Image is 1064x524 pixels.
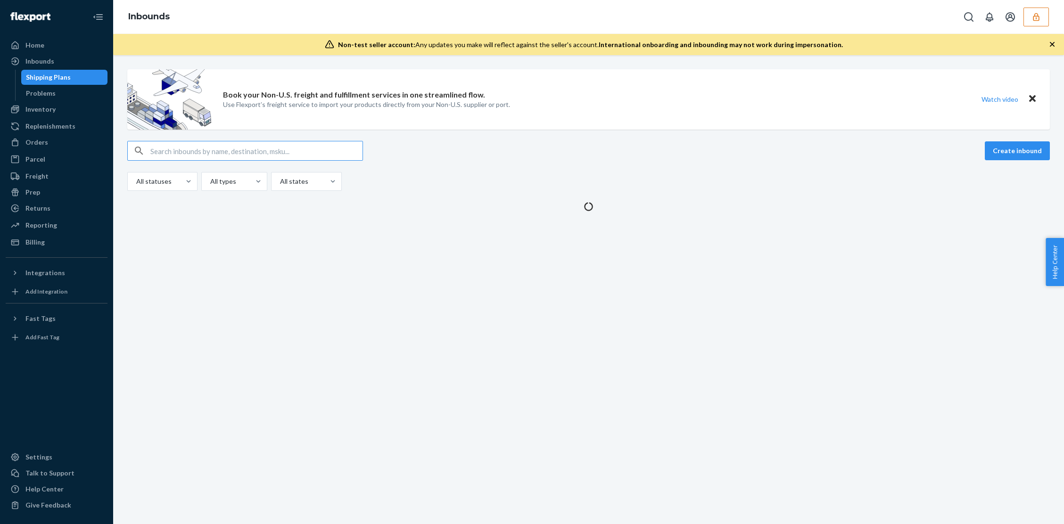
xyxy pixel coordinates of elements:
div: Replenishments [25,122,75,131]
a: Prep [6,185,107,200]
div: Settings [25,452,52,462]
a: Shipping Plans [21,70,108,85]
input: All statuses [135,177,136,186]
div: Inbounds [25,57,54,66]
div: Fast Tags [25,314,56,323]
a: Reporting [6,218,107,233]
a: Inventory [6,102,107,117]
a: Orders [6,135,107,150]
div: Give Feedback [25,500,71,510]
div: Inventory [25,105,56,114]
button: Watch video [975,92,1024,106]
button: Close Navigation [89,8,107,26]
div: Orders [25,138,48,147]
div: Problems [26,89,56,98]
a: Parcel [6,152,107,167]
a: Settings [6,450,107,465]
div: Add Fast Tag [25,333,59,341]
div: Reporting [25,221,57,230]
a: Inbounds [128,11,170,22]
div: Integrations [25,268,65,278]
button: Fast Tags [6,311,107,326]
button: Help Center [1046,238,1064,286]
button: Talk to Support [6,466,107,481]
p: Book your Non-U.S. freight and fulfillment services in one streamlined flow. [223,90,485,100]
a: Problems [21,86,108,101]
ol: breadcrumbs [121,3,177,31]
a: Home [6,38,107,53]
div: Freight [25,172,49,181]
img: Flexport logo [10,12,50,22]
div: Help Center [25,484,64,494]
button: Open account menu [1001,8,1020,26]
span: International onboarding and inbounding may not work during impersonation. [599,41,843,49]
button: Integrations [6,265,107,280]
button: Give Feedback [6,498,107,513]
button: Open notifications [980,8,999,26]
button: Close [1026,92,1039,106]
a: Add Fast Tag [6,330,107,345]
p: Use Flexport’s freight service to import your products directly from your Non-U.S. supplier or port. [223,100,510,109]
button: Open Search Box [959,8,978,26]
div: Talk to Support [25,468,74,478]
input: Search inbounds by name, destination, msku... [150,141,363,160]
button: Create inbound [985,141,1050,160]
span: Non-test seller account: [338,41,415,49]
a: Help Center [6,482,107,497]
input: All states [279,177,280,186]
a: Returns [6,201,107,216]
div: Billing [25,237,45,247]
div: Returns [25,204,50,213]
div: Shipping Plans [26,73,71,82]
div: Parcel [25,155,45,164]
a: Freight [6,169,107,184]
a: Inbounds [6,54,107,69]
a: Add Integration [6,284,107,299]
input: All types [209,177,210,186]
div: Prep [25,188,40,197]
div: Add Integration [25,287,67,295]
a: Billing [6,235,107,250]
a: Replenishments [6,119,107,134]
div: Any updates you make will reflect against the seller's account. [338,40,843,49]
div: Home [25,41,44,50]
